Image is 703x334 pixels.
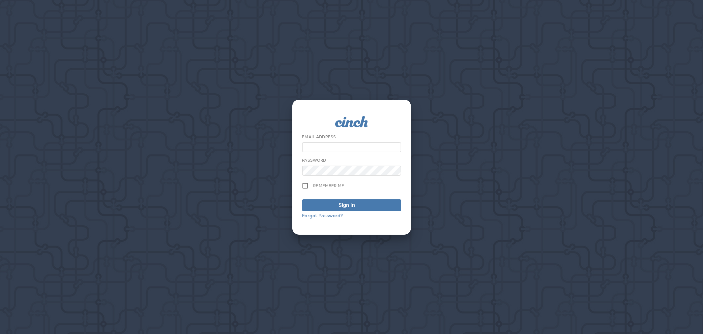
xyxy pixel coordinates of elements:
[339,201,355,209] div: Sign In
[302,158,326,163] label: Password
[313,183,344,188] span: Remember me
[302,134,336,140] label: Email Address
[302,199,401,211] button: Sign In
[302,213,343,218] a: Forgot Password?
